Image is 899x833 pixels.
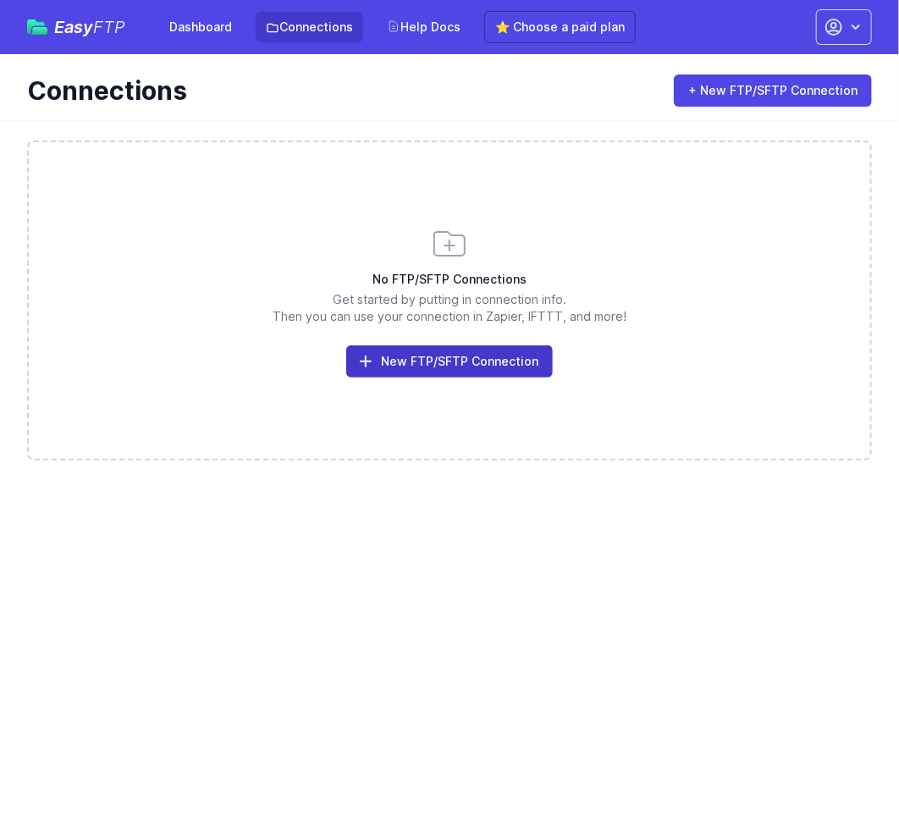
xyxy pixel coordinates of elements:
span: Easy [54,19,125,36]
h1: Connections [27,75,650,106]
a: Help Docs [377,12,471,42]
span: FTP [93,17,125,37]
a: ⭐ Choose a paid plan [484,11,636,43]
a: Connections [256,12,363,42]
a: New FTP/SFTP Connection [346,345,553,378]
a: EasyFTP [27,19,125,36]
p: Get started by putting in connection info. Then you can use your connection in Zapier, IFTTT, and... [29,291,870,325]
img: easyftp_logo.png [27,19,47,35]
a: Dashboard [159,12,242,42]
h3: No FTP/SFTP Connections [29,271,870,288]
a: + New FTP/SFTP Connection [674,74,872,107]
